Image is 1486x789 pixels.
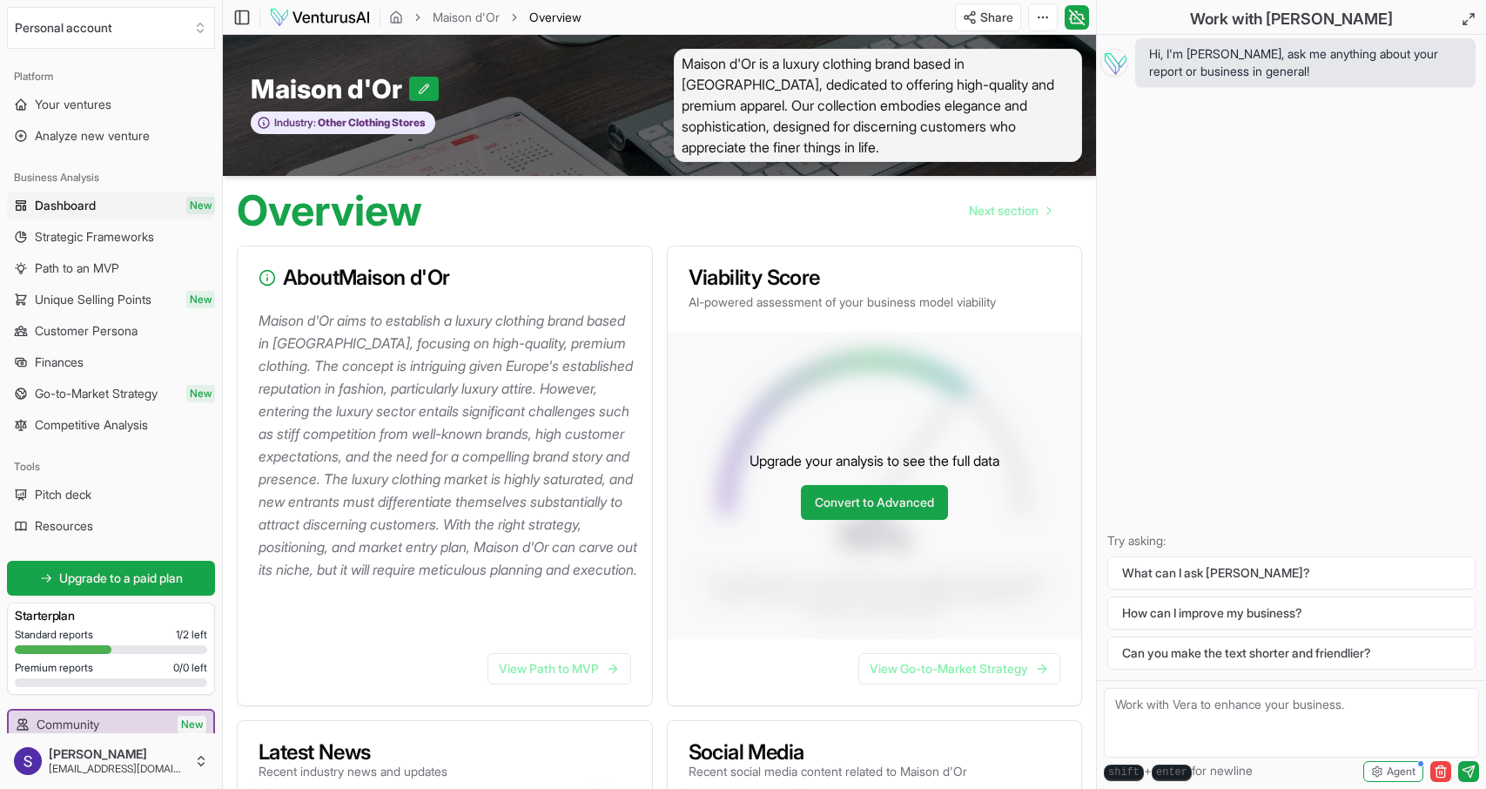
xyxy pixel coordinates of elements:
[35,228,154,246] span: Strategic Frameworks
[7,453,215,481] div: Tools
[7,192,215,219] a: DashboardNew
[15,607,207,624] h3: Starter plan
[7,122,215,150] a: Analyze new venture
[49,746,187,762] span: [PERSON_NAME]
[529,9,582,26] span: Overview
[176,628,207,642] span: 1 / 2 left
[59,570,183,587] span: Upgrade to a paid plan
[689,293,1061,311] p: AI-powered assessment of your business model viability
[689,742,967,763] h3: Social Media
[689,267,1061,288] h3: Viability Score
[259,267,631,288] h3: About Maison d'Or
[7,348,215,376] a: Finances
[35,322,138,340] span: Customer Persona
[251,73,409,105] span: Maison d'Or
[37,716,99,733] span: Community
[801,485,948,520] a: Convert to Advanced
[15,661,93,675] span: Premium reports
[7,561,215,596] a: Upgrade to a paid plan
[750,450,999,471] p: Upgrade your analysis to see the full data
[173,661,207,675] span: 0 / 0 left
[251,111,435,135] button: Industry:Other Clothing Stores
[1107,637,1476,670] button: Can you make the text shorter and friendlier?
[35,385,158,402] span: Go-to-Market Strategy
[955,193,1065,228] a: Go to next page
[1104,765,1144,781] kbd: shift
[35,354,84,371] span: Finances
[7,380,215,408] a: Go-to-Market StrategyNew
[1152,765,1192,781] kbd: enter
[7,481,215,509] a: Pitch deck
[7,740,215,782] button: [PERSON_NAME][EMAIL_ADDRESS][DOMAIN_NAME]
[1107,532,1476,550] p: Try asking:
[7,411,215,439] a: Competitive Analysis
[955,3,1021,31] button: Share
[274,116,316,130] span: Industry:
[7,63,215,91] div: Platform
[433,9,500,26] a: Maison d'Or
[186,197,215,214] span: New
[1104,762,1253,781] span: + for newline
[1363,761,1423,782] button: Agent
[7,286,215,314] a: Unique Selling PointsNew
[674,49,1083,162] span: Maison d'Or is a luxury clothing brand based in [GEOGRAPHIC_DATA], dedicated to offering high-qua...
[689,763,967,780] p: Recent social media content related to Maison d'Or
[7,223,215,251] a: Strategic Frameworks
[1100,49,1128,77] img: Vera
[35,127,150,145] span: Analyze new venture
[969,202,1039,219] span: Next section
[7,91,215,118] a: Your ventures
[1190,7,1393,31] h2: Work with [PERSON_NAME]
[35,486,91,503] span: Pitch deck
[35,517,93,535] span: Resources
[259,742,447,763] h3: Latest News
[15,628,93,642] span: Standard reports
[7,512,215,540] a: Resources
[7,7,215,49] button: Select an organization
[186,385,215,402] span: New
[14,747,42,775] img: ACg8ocIefbiTq-MOXrHjtsw3rUMoXM2cTaB6Y4wv77H3Dyd_Xt46pg=s96-c
[9,711,213,738] a: CommunityNew
[980,9,1013,26] span: Share
[237,190,422,232] h1: Overview
[1387,765,1415,779] span: Agent
[7,164,215,192] div: Business Analysis
[1107,556,1476,590] button: What can I ask [PERSON_NAME]?
[7,254,215,282] a: Path to an MVP
[186,291,215,308] span: New
[389,9,582,26] nav: breadcrumb
[7,317,215,345] a: Customer Persona
[1149,45,1462,80] span: Hi, I'm [PERSON_NAME], ask me anything about your report or business in general!
[269,7,371,28] img: logo
[487,653,631,684] a: View Path to MVP
[259,309,638,581] p: Maison d'Or aims to establish a luxury clothing brand based in [GEOGRAPHIC_DATA], focusing on hig...
[49,762,187,776] span: [EMAIL_ADDRESS][DOMAIN_NAME]
[35,197,96,214] span: Dashboard
[35,416,148,434] span: Competitive Analysis
[35,291,151,308] span: Unique Selling Points
[1107,597,1476,630] button: How can I improve my business?
[35,260,119,277] span: Path to an MVP
[316,116,426,130] span: Other Clothing Stores
[858,653,1060,684] a: View Go-to-Market Strategy
[259,763,447,780] p: Recent industry news and updates
[955,193,1065,228] nav: pagination
[178,716,206,733] span: New
[35,96,111,113] span: Your ventures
